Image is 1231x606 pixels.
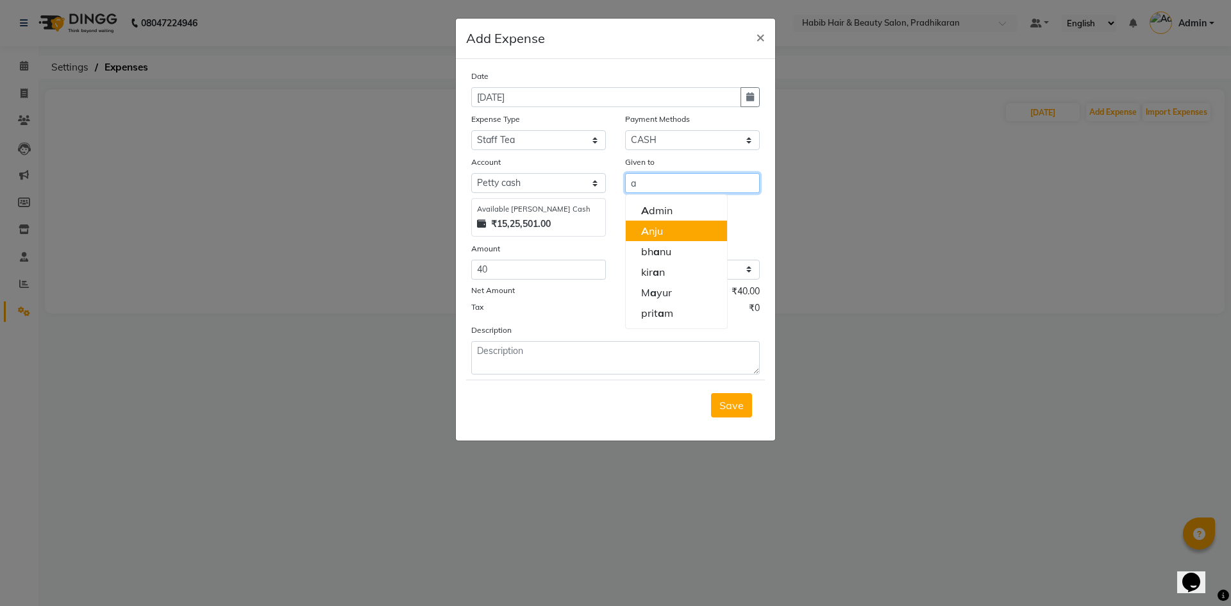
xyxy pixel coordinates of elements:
label: Net Amount [471,285,515,296]
span: ₹0 [749,301,760,318]
span: a [653,265,659,278]
label: Expense Type [471,114,520,125]
span: A [641,224,649,237]
span: A [641,204,649,217]
ngb-highlight: prit m [641,307,673,319]
iframe: chat widget [1177,555,1218,593]
ngb-highlight: nju [641,224,663,237]
span: × [756,27,765,46]
span: a [650,286,657,299]
label: Amount [471,243,500,255]
button: Close [746,19,775,55]
button: Save [711,393,752,417]
span: Save [719,399,744,412]
span: a [653,245,660,258]
ngb-highlight: M yur [641,286,672,299]
label: Payment Methods [625,114,690,125]
ngb-highlight: kir n [641,265,665,278]
label: Given to [625,156,655,168]
ngb-highlight: bh nu [641,245,671,258]
label: Date [471,71,489,82]
strong: ₹15,25,501.00 [491,217,551,231]
label: Account [471,156,501,168]
input: Amount [471,260,606,280]
ngb-highlight: dmin [641,204,673,217]
span: a [658,307,664,319]
label: Description [471,324,512,336]
label: Tax [471,301,483,313]
div: Available [PERSON_NAME] Cash [477,204,600,215]
span: ₹40.00 [732,285,760,301]
input: Given to [625,173,760,193]
h5: Add Expense [466,29,545,48]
